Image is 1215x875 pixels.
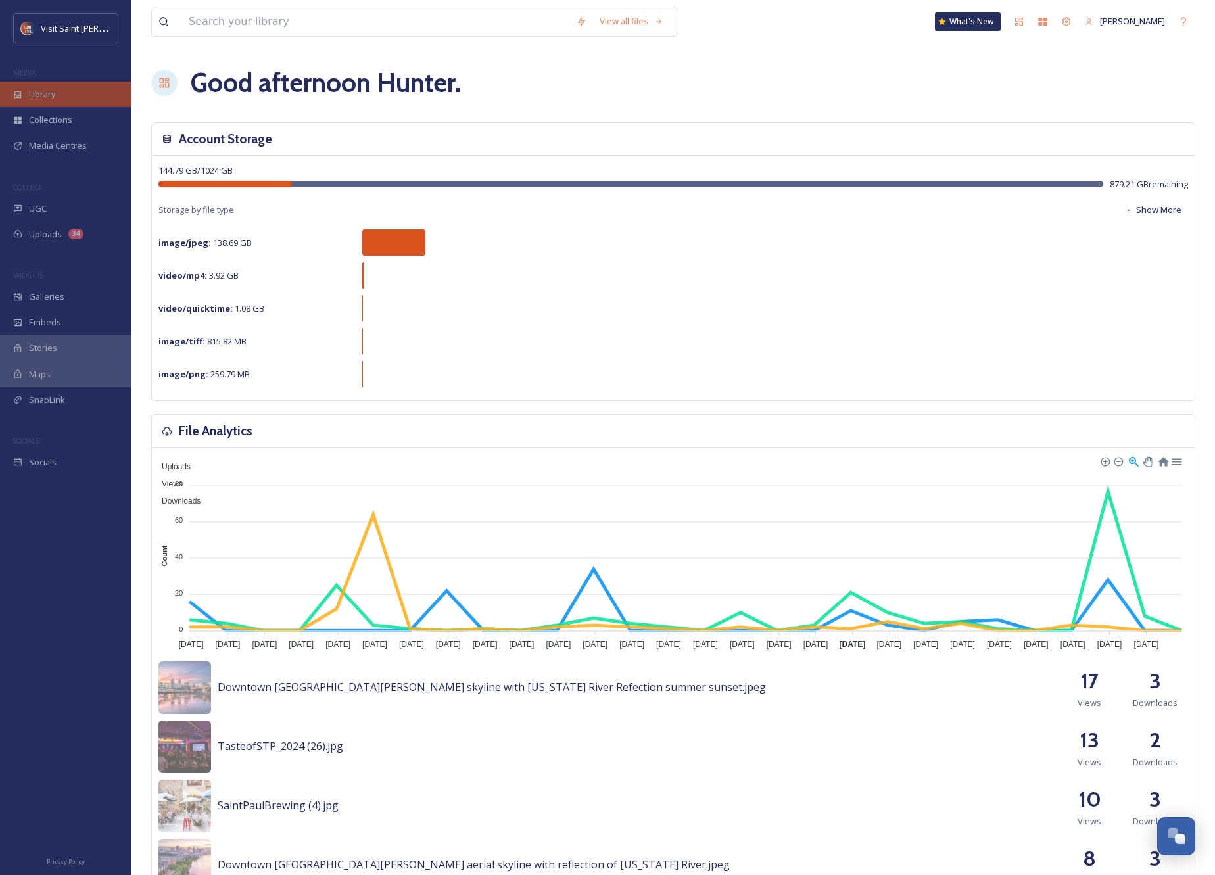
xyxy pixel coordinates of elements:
span: Collections [29,114,72,126]
span: SaintPaulBrewing (4).jpg [218,798,339,813]
a: Privacy Policy [47,853,85,868]
tspan: [DATE] [840,640,866,649]
a: View all files [593,9,670,34]
tspan: 0 [179,625,183,633]
tspan: [DATE] [619,640,644,649]
img: Visit%20Saint%20Paul%20Updated%20Profile%20Image.jpg [21,22,34,35]
span: 259.79 MB [158,368,250,380]
span: COLLECT [13,182,41,192]
button: Open Chat [1157,817,1195,855]
span: Privacy Policy [47,857,85,866]
span: Downtown [GEOGRAPHIC_DATA][PERSON_NAME] aerial skyline with reflection of [US_STATE] River.jpeg [218,857,730,872]
tspan: 60 [175,516,183,524]
strong: image/jpeg : [158,237,211,248]
strong: video/mp4 : [158,270,207,281]
h2: 10 [1078,784,1101,815]
tspan: [DATE] [1097,640,1122,649]
tspan: [DATE] [950,640,975,649]
tspan: [DATE] [693,640,718,649]
span: 3.92 GB [158,270,239,281]
span: [PERSON_NAME] [1100,15,1165,27]
tspan: [DATE] [1134,640,1159,649]
tspan: [DATE] [987,640,1012,649]
span: Views [152,479,183,488]
span: Downloads [1133,815,1178,828]
h2: 17 [1080,665,1099,697]
h2: 3 [1149,784,1161,815]
span: SOCIALS [13,436,39,446]
h2: 3 [1149,665,1161,697]
strong: video/quicktime : [158,302,233,314]
span: 879.21 GB remaining [1110,178,1188,191]
span: Visit Saint [PERSON_NAME] [41,22,146,34]
tspan: [DATE] [325,640,350,649]
tspan: [DATE] [546,640,571,649]
div: Menu [1170,455,1181,466]
div: Zoom Out [1113,456,1122,465]
img: 264e3db4-b7c5-4d1b-b8e9-b6ae6102634e.jpg [158,661,211,714]
span: Downloads [152,496,201,506]
h1: Good afternoon Hunter . [191,63,461,103]
span: Downloads [1133,756,1178,769]
h2: 8 [1083,843,1096,874]
span: Media Centres [29,139,87,152]
a: [PERSON_NAME] [1078,9,1172,34]
span: Socials [29,456,57,469]
span: 1.08 GB [158,302,264,314]
h3: File Analytics [179,421,252,440]
button: Show More [1118,197,1188,223]
span: WIDGETS [13,270,43,280]
tspan: [DATE] [399,640,424,649]
span: 144.79 GB / 1024 GB [158,164,233,176]
h3: Account Storage [179,130,272,149]
span: Views [1078,815,1101,828]
span: Downtown [GEOGRAPHIC_DATA][PERSON_NAME] skyline with [US_STATE] River Refection summer sunset.jpeg [218,680,766,694]
a: What's New [935,12,1001,31]
tspan: [DATE] [913,640,938,649]
span: UGC [29,202,47,215]
tspan: [DATE] [767,640,792,649]
span: Uploads [152,462,191,471]
strong: image/png : [158,368,208,380]
text: Count [161,545,169,566]
span: Views [1078,756,1101,769]
tspan: [DATE] [510,640,535,649]
div: Panning [1143,457,1151,465]
tspan: [DATE] [362,640,387,649]
strong: image/tiff : [158,335,205,347]
span: Maps [29,368,51,381]
tspan: [DATE] [803,640,828,649]
img: 3addcd67-2988-4e31-b5b6-8fd2ad0a2872.jpg [158,780,211,832]
span: Embeds [29,316,61,329]
img: 46fffe67-d8c8-4b13-8e79-3eef765122d1.jpg [158,721,211,773]
input: Search your library [182,7,569,36]
tspan: [DATE] [730,640,755,649]
span: Views [1078,697,1101,709]
tspan: [DATE] [473,640,498,649]
tspan: [DATE] [1060,640,1085,649]
span: Uploads [29,228,62,241]
tspan: [DATE] [583,640,607,649]
tspan: [DATE] [1024,640,1049,649]
span: MEDIA [13,68,36,78]
h2: 2 [1149,724,1161,756]
tspan: [DATE] [289,640,314,649]
tspan: [DATE] [252,640,277,649]
span: Galleries [29,291,64,303]
span: TasteofSTP_2024 (26).jpg [218,739,343,753]
span: 815.82 MB [158,335,247,347]
tspan: 80 [175,480,183,488]
tspan: [DATE] [656,640,681,649]
tspan: [DATE] [876,640,901,649]
h2: 13 [1080,724,1099,756]
span: Library [29,88,55,101]
span: Downloads [1133,697,1178,709]
tspan: 20 [175,589,183,597]
tspan: 40 [175,552,183,560]
div: Reset Zoom [1157,455,1168,466]
tspan: [DATE] [436,640,461,649]
span: Stories [29,342,57,354]
span: Storage by file type [158,204,234,216]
